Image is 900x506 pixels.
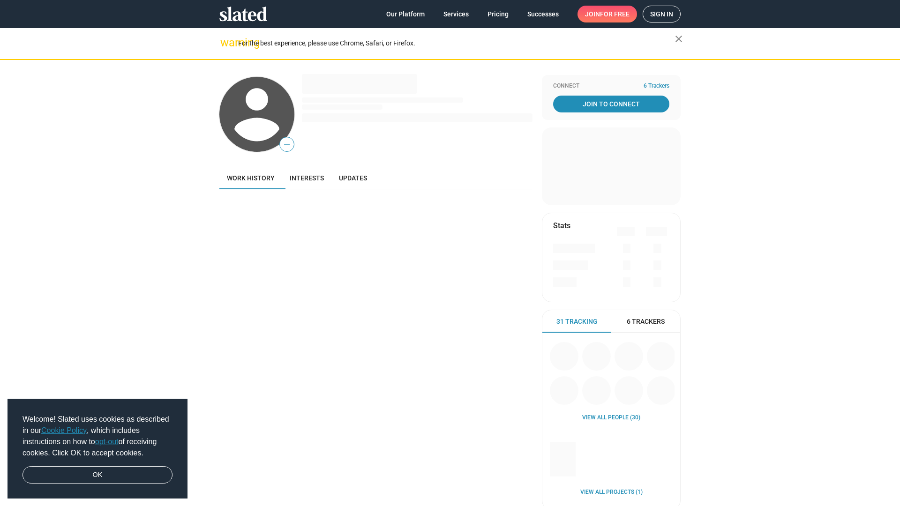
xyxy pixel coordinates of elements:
span: Our Platform [386,6,425,22]
span: Join [585,6,630,22]
span: Pricing [487,6,509,22]
a: Pricing [480,6,516,22]
span: Join To Connect [555,96,667,112]
a: Join To Connect [553,96,669,112]
span: 31 Tracking [556,317,598,326]
a: dismiss cookie message [22,466,172,484]
span: — [280,139,294,151]
a: Work history [219,167,282,189]
span: Services [443,6,469,22]
div: For the best experience, please use Chrome, Safari, or Firefox. [238,37,675,50]
a: Successes [520,6,566,22]
a: Sign in [643,6,681,22]
mat-icon: warning [220,37,232,48]
a: View all People (30) [582,414,640,422]
span: 6 Trackers [627,317,665,326]
span: Sign in [650,6,673,22]
a: View all Projects (1) [580,489,643,496]
div: cookieconsent [7,399,187,499]
a: Interests [282,167,331,189]
a: opt-out [95,438,119,446]
span: for free [600,6,630,22]
span: Interests [290,174,324,182]
span: Welcome! Slated uses cookies as described in our , which includes instructions on how to of recei... [22,414,172,459]
mat-card-title: Stats [553,221,570,231]
span: Updates [339,174,367,182]
span: 6 Trackers [644,82,669,90]
a: Services [436,6,476,22]
span: Work history [227,174,275,182]
a: Our Platform [379,6,432,22]
mat-icon: close [673,33,684,45]
div: Connect [553,82,669,90]
a: Updates [331,167,375,189]
a: Cookie Policy [41,426,87,434]
a: Joinfor free [577,6,637,22]
span: Successes [527,6,559,22]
